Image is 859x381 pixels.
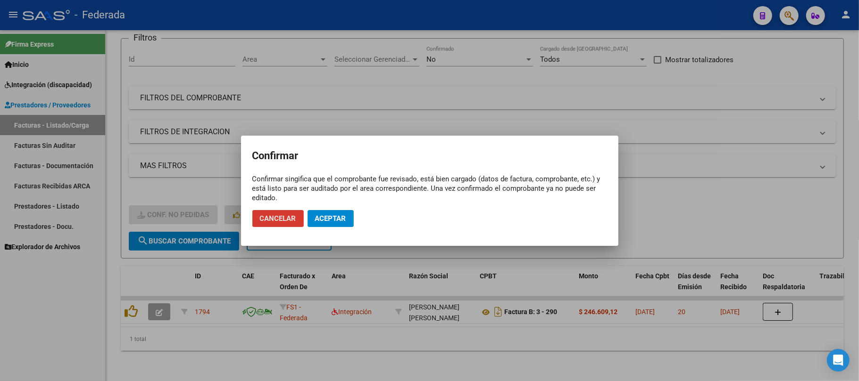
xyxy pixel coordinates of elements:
[827,349,850,372] div: Open Intercom Messenger
[252,147,607,165] h2: Confirmar
[308,210,354,227] button: Aceptar
[252,174,607,203] div: Confirmar singifica que el comprobante fue revisado, está bien cargado (datos de factura, comprob...
[252,210,304,227] button: Cancelar
[315,214,346,223] span: Aceptar
[260,214,296,223] span: Cancelar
